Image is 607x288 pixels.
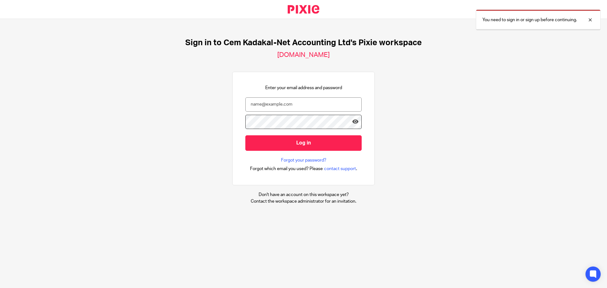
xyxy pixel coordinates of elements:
p: Enter your email address and password [265,85,342,91]
h2: [DOMAIN_NAME] [277,51,330,59]
p: You need to sign in or sign up before continuing. [482,17,577,23]
span: Forgot which email you used? Please [250,166,323,172]
input: name@example.com [245,97,362,112]
a: Forgot your password? [281,157,326,163]
h1: Sign in to Cem Kadakal-Net Accounting Ltd's Pixie workspace [185,38,422,48]
input: Log in [245,135,362,151]
div: . [250,165,357,172]
span: contact support [324,166,356,172]
p: Contact the workspace administrator for an invitation. [251,198,356,205]
p: Don't have an account on this workspace yet? [251,192,356,198]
